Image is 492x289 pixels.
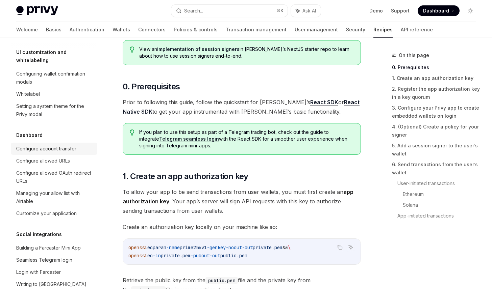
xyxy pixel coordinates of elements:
[16,189,93,205] div: Managing your allow list with Airtable
[242,244,253,251] span: -out
[11,187,97,207] a: Managing your allow list with Airtable
[11,143,97,155] a: Configure account transfer
[16,131,43,139] h5: Dashboard
[171,5,288,17] button: Search...⌘K
[418,5,460,16] a: Dashboard
[123,222,361,232] span: Create an authorization key locally on your machine like so:
[159,136,219,142] a: Telegram seamless login
[11,88,97,100] a: Whitelabel
[16,22,38,38] a: Welcome
[291,5,321,17] button: Ask AI
[16,157,70,165] div: Configure allowed URLs
[191,253,210,259] span: -pubout
[392,121,481,140] a: 4. (Optional) Create a policy for your signer
[423,7,449,14] span: Dashboard
[16,90,40,98] div: Whitelabel
[16,6,58,16] img: light logo
[11,266,97,278] a: Login with Farcaster
[346,243,355,252] button: Ask AI
[166,244,180,251] span: -name
[157,46,240,52] a: implementation of session signers
[403,200,481,210] a: Solana
[336,243,344,252] button: Copy the contents from the code block
[207,244,226,251] span: -genkey
[139,46,354,59] span: View an in [PERSON_NAME]’s NextJS starter repo to learn about how to use session signers end-to-end.
[16,268,61,276] div: Login with Farcaster
[46,22,62,38] a: Basics
[226,244,242,251] span: -noout
[397,178,481,189] a: User-initiated transactions
[220,253,247,259] span: public.pem
[16,169,93,185] div: Configure allowed OAuth redirect URLs
[16,209,77,218] div: Customize your application
[138,22,166,38] a: Connectors
[113,22,130,38] a: Wallets
[153,253,161,259] span: -in
[123,97,361,116] span: Prior to following this guide, follow the quickstart for [PERSON_NAME]’s or to get your app instr...
[147,253,153,259] span: ec
[139,129,354,149] span: If you plan to use this setup as part of a Telegram trading bot, check out the guide to integrate...
[11,68,97,88] a: Configuring wallet confirmation modals
[70,22,104,38] a: Authentication
[11,254,97,266] a: Seamless Telegram login
[128,253,147,259] span: openssl
[174,22,218,38] a: Policies & controls
[16,230,62,238] h5: Social integrations
[16,256,72,264] div: Seamless Telegram login
[11,100,97,120] a: Setting a system theme for the Privy modal
[392,140,481,159] a: 5. Add a session signer to the user’s wallet
[392,103,481,121] a: 3. Configure your Privy app to create embedded wallets on login
[16,48,97,64] h5: UI customization and whitelabeling
[161,253,191,259] span: private.pem
[401,22,433,38] a: API reference
[11,207,97,220] a: Customize your application
[11,167,97,187] a: Configure allowed OAuth redirect URLs
[282,244,288,251] span: &&
[184,7,203,15] div: Search...
[128,244,147,251] span: openssl
[123,187,361,215] span: To allow your app to be send transactions from user wallets, you must first create an . Your app’...
[16,280,87,288] div: Writing to [GEOGRAPHIC_DATA]
[210,253,220,259] span: -out
[369,7,383,14] a: Demo
[11,155,97,167] a: Configure allowed URLs
[226,22,287,38] a: Transaction management
[147,244,166,251] span: ecparam
[391,7,410,14] a: Support
[276,8,284,13] span: ⌘ K
[16,102,93,118] div: Setting a system theme for the Privy modal
[130,47,134,53] svg: Tip
[11,242,97,254] a: Building a Farcaster Mini App
[16,70,93,86] div: Configuring wallet confirmation modals
[16,145,76,153] div: Configure account transfer
[205,277,238,284] code: public.pem
[288,244,291,251] span: \
[392,62,481,73] a: 0. Prerequisites
[123,81,180,92] span: 0. Prerequisites
[392,84,481,103] a: 2. Register the app authorization key in a key quorum
[403,189,481,200] a: Ethereum
[399,51,429,59] span: On this page
[302,7,316,14] span: Ask AI
[130,129,134,136] svg: Tip
[253,244,282,251] span: private.pem
[392,73,481,84] a: 1. Create an app authorization key
[180,244,207,251] span: prime256v1
[123,171,248,182] span: 1. Create an app authorization key
[373,22,393,38] a: Recipes
[465,5,476,16] button: Toggle dark mode
[346,22,365,38] a: Security
[295,22,338,38] a: User management
[392,159,481,178] a: 6. Send transactions from the user’s wallet
[397,210,481,221] a: App-initiated transactions
[16,244,81,252] div: Building a Farcaster Mini App
[310,99,338,106] a: React SDK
